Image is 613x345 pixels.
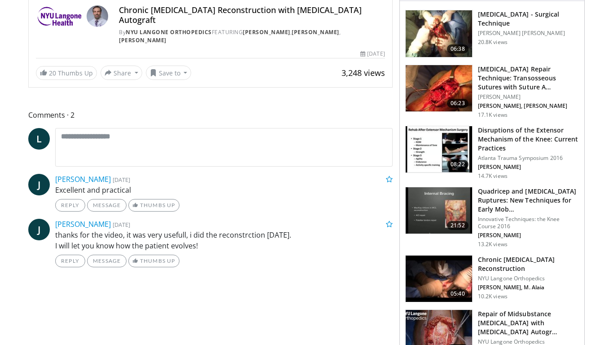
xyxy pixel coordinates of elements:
[478,232,579,239] p: [PERSON_NAME]
[28,109,393,121] span: Comments 2
[128,255,179,267] a: Thumbs Up
[478,102,579,110] p: [PERSON_NAME], [PERSON_NAME]
[478,164,579,171] p: [PERSON_NAME]
[478,126,579,153] h3: Disruptions of the Extensor Mechanism of the Knee: Current Practices
[405,255,579,303] a: 05:40 Chronic [MEDICAL_DATA] Reconstruction NYU Langone Orthopedics [PERSON_NAME], M. Alaia 10.2K...
[478,10,579,28] h3: [MEDICAL_DATA] - Surgical Technique
[478,65,579,92] h3: [MEDICAL_DATA] Repair Technique: Transosseous Sutures with Suture A…
[128,199,179,212] a: Thumbs Up
[447,44,469,53] span: 06:38
[101,66,142,80] button: Share
[447,99,469,108] span: 06:23
[478,39,508,46] p: 20.8K views
[55,174,111,184] a: [PERSON_NAME]
[478,284,579,291] p: [PERSON_NAME], M. Alaia
[447,221,469,230] span: 21:52
[478,172,508,180] p: 14.7K views
[87,5,108,27] img: Avatar
[406,10,472,57] img: Vx8lr-LI9TPdNKgn4xMDoxOjBzMTt2bJ.150x105_q85_crop-smart_upscale.jpg
[342,67,385,78] span: 3,248 views
[55,219,111,229] a: [PERSON_NAME]
[49,69,56,77] span: 20
[478,30,579,37] p: [PERSON_NAME] [PERSON_NAME]
[406,65,472,112] img: a284ffb3-f88c-46bb-88bb-d0d390e931a0.150x105_q85_crop-smart_upscale.jpg
[406,126,472,173] img: c329ce19-05ea-4e12-b583-111b1ee27852.150x105_q85_crop-smart_upscale.jpg
[405,65,579,119] a: 06:23 [MEDICAL_DATA] Repair Technique: Transosseous Sutures with Suture A… [PERSON_NAME] [PERSON_...
[478,241,508,248] p: 13.2K views
[28,219,50,240] a: J
[405,126,579,180] a: 08:22 Disruptions of the Extensor Mechanism of the Knee: Current Practices Atlanta Trauma Symposi...
[478,216,579,230] p: Innovative Techniques: the Knee Course 2016
[28,128,50,150] a: L
[36,5,83,27] img: NYU Langone Orthopedics
[478,310,579,336] h3: Repair of Midsubstance [MEDICAL_DATA] with [MEDICAL_DATA] Autogr…
[87,199,127,212] a: Message
[478,187,579,214] h3: Quadricep and [MEDICAL_DATA] Ruptures: New Techniques for Early Mob…
[28,174,50,195] a: J
[243,28,290,36] a: [PERSON_NAME]
[36,66,97,80] a: 20 Thumbs Up
[119,28,385,44] div: By FEATURING , ,
[292,28,339,36] a: [PERSON_NAME]
[478,293,508,300] p: 10.2K views
[55,255,85,267] a: Reply
[55,199,85,212] a: Reply
[119,36,166,44] a: [PERSON_NAME]
[478,155,579,162] p: Atlanta Trauma Symposium 2016
[406,187,472,234] img: AlCdVYZxUWkgWPEX4xMDoxOjA4MTsiGN.150x105_q85_crop-smart_upscale.jpg
[406,256,472,302] img: eWNh-8akTAF2kj8X4xMDoxOmdtO40mAx.150x105_q85_crop-smart_upscale.jpg
[55,230,393,251] p: thanks for the video, it was very usefull, i did the reconstrction [DATE]. I will let you know ho...
[447,289,469,298] span: 05:40
[119,5,385,25] h4: Chronic [MEDICAL_DATA] Reconstruction with [MEDICAL_DATA] Autograft
[113,176,130,184] small: [DATE]
[478,93,579,101] p: [PERSON_NAME]
[447,160,469,169] span: 08:22
[478,111,508,119] p: 17.1K views
[478,255,579,273] h3: Chronic [MEDICAL_DATA] Reconstruction
[87,255,127,267] a: Message
[360,50,385,58] div: [DATE]
[55,185,393,195] p: Excellent and practical
[405,187,579,248] a: 21:52 Quadricep and [MEDICAL_DATA] Ruptures: New Techniques for Early Mob… Innovative Techniques:...
[478,275,579,282] p: NYU Langone Orthopedics
[146,66,192,80] button: Save to
[405,10,579,57] a: 06:38 [MEDICAL_DATA] - Surgical Technique [PERSON_NAME] [PERSON_NAME] 20.8K views
[126,28,212,36] a: NYU Langone Orthopedics
[113,221,130,229] small: [DATE]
